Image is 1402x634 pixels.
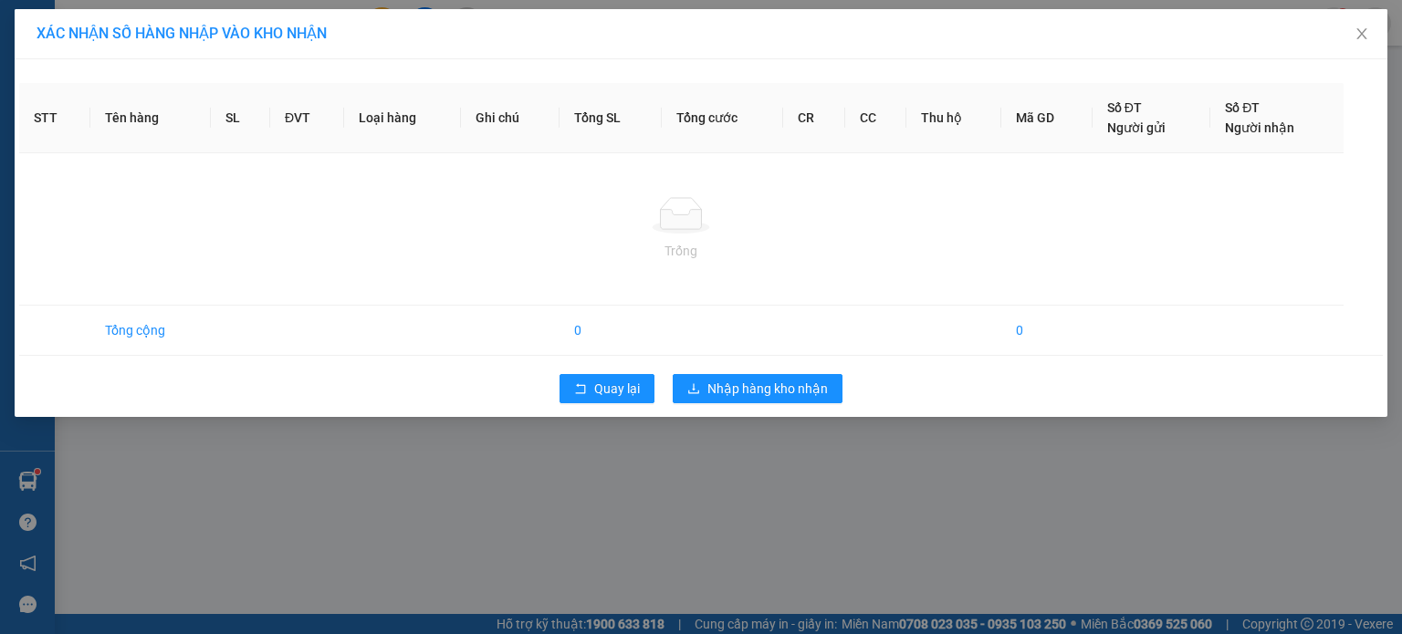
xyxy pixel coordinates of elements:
[37,25,327,42] span: XÁC NHẬN SỐ HÀNG NHẬP VÀO KHO NHẬN
[560,306,662,356] td: 0
[1107,100,1142,115] span: Số ĐT
[673,374,842,403] button: downloadNhập hàng kho nhận
[34,241,1329,261] div: Trống
[560,374,654,403] button: rollbackQuay lại
[1355,26,1369,41] span: close
[845,83,906,153] th: CC
[1225,120,1294,135] span: Người nhận
[783,83,844,153] th: CR
[1336,9,1387,60] button: Close
[662,83,783,153] th: Tổng cước
[90,306,211,356] td: Tổng cộng
[1107,120,1166,135] span: Người gửi
[707,379,828,399] span: Nhập hàng kho nhận
[461,83,560,153] th: Ghi chú
[1001,83,1093,153] th: Mã GD
[1001,306,1093,356] td: 0
[344,83,461,153] th: Loại hàng
[211,83,270,153] th: SL
[687,382,700,397] span: download
[594,379,640,399] span: Quay lại
[90,83,211,153] th: Tên hàng
[560,83,662,153] th: Tổng SL
[19,83,90,153] th: STT
[1225,100,1260,115] span: Số ĐT
[270,83,344,153] th: ĐVT
[906,83,1001,153] th: Thu hộ
[574,382,587,397] span: rollback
